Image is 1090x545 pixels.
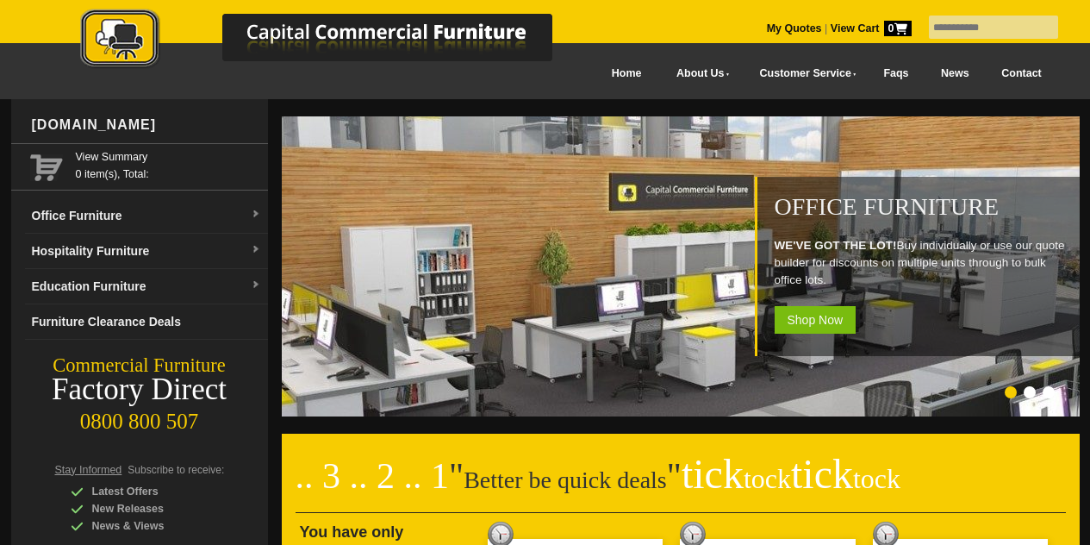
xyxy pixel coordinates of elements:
li: Page dot 3 [1043,386,1055,398]
a: Office Furnituredropdown [25,198,268,234]
img: Capital Commercial Furniture Logo [33,9,636,72]
a: Customer Service [740,54,867,93]
div: Commercial Furniture [11,354,268,378]
span: tock [744,463,791,494]
li: Page dot 2 [1024,386,1036,398]
div: 0800 800 507 [11,401,268,434]
strong: WE'VE GOT THE LOT! [775,239,897,252]
span: Stay Informed [55,464,122,476]
a: Furniture Clearance Deals [25,304,268,340]
a: My Quotes [767,22,822,34]
a: Office Furniture WE'VE GOT THE LOT!Buy individually or use our quote builder for discounts on mul... [282,407,1083,419]
a: Contact [985,54,1057,93]
span: 0 [884,21,912,36]
a: View Cart0 [827,22,911,34]
span: Shop Now [775,306,856,334]
span: tock [853,463,900,494]
span: Subscribe to receive: [128,464,224,476]
strong: View Cart [831,22,912,34]
img: dropdown [251,210,261,220]
span: .. 3 .. 2 .. 1 [296,456,450,496]
a: Capital Commercial Furniture Logo [33,9,636,77]
h1: Office Furniture [775,194,1071,220]
a: View Summary [76,148,261,166]
div: New Releases [71,500,234,517]
img: Office Furniture [282,116,1083,417]
div: Latest Offers [71,483,234,500]
a: News [925,54,985,93]
img: dropdown [251,245,261,255]
a: Faqs [868,54,925,93]
a: About Us [657,54,740,93]
span: " [667,456,900,496]
p: Buy individually or use our quote builder for discounts on multiple units through to bulk office ... [775,237,1071,289]
div: News & Views [71,517,234,535]
span: You have only [300,523,404,541]
span: tick tick [682,451,900,497]
img: dropdown [251,280,261,291]
a: Education Furnituredropdown [25,269,268,304]
li: Page dot 1 [1005,386,1017,398]
div: Factory Direct [11,378,268,402]
div: [DOMAIN_NAME] [25,99,268,151]
h2: Better be quick deals [296,461,1066,513]
span: " [449,456,464,496]
a: Hospitality Furnituredropdown [25,234,268,269]
span: 0 item(s), Total: [76,148,261,180]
